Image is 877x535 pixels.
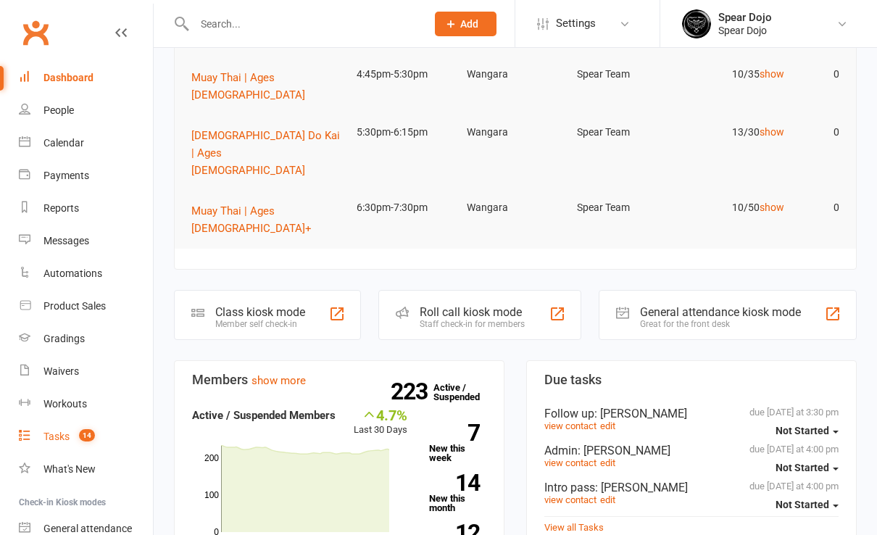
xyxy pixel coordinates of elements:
span: : [PERSON_NAME] [578,444,670,457]
span: Muay Thai | Ages [DEMOGRAPHIC_DATA] [191,71,305,101]
td: 13/30 [681,115,791,149]
a: edit [600,420,615,431]
button: Add [435,12,496,36]
a: Calendar [19,127,153,159]
strong: 14 [429,472,480,494]
img: thumb_image1623745760.png [682,9,711,38]
div: Member self check-in [215,319,305,329]
div: Great for the front desk [640,319,801,329]
h3: Members [192,373,486,387]
td: Wangara [460,191,570,225]
div: Calendar [43,137,84,149]
td: Spear Team [570,191,681,225]
td: 6:30pm-7:30pm [350,191,460,225]
a: Gradings [19,323,153,355]
a: Automations [19,257,153,290]
td: Spear Team [570,115,681,149]
a: People [19,94,153,127]
a: Payments [19,159,153,192]
div: 4.7% [354,407,407,423]
a: view contact [544,494,597,505]
div: Class kiosk mode [215,305,305,319]
span: Not Started [776,462,829,473]
div: What's New [43,463,96,475]
span: : [PERSON_NAME] [594,407,687,420]
a: Clubworx [17,14,54,51]
div: Spear Dojo [718,11,772,24]
a: Workouts [19,388,153,420]
div: Intro pass [544,481,839,494]
strong: Active / Suspended Members [192,409,336,422]
button: Muay Thai | Ages [DEMOGRAPHIC_DATA]+ [191,202,344,237]
a: edit [600,494,615,505]
a: View all Tasks [544,522,604,533]
a: Messages [19,225,153,257]
a: 223Active / Suspended [433,372,497,412]
a: show [760,202,784,213]
a: Waivers [19,355,153,388]
span: [DEMOGRAPHIC_DATA] Do Kai | Ages [DEMOGRAPHIC_DATA] [191,129,340,177]
a: Product Sales [19,290,153,323]
button: Not Started [776,492,839,518]
td: 0 [791,57,846,91]
button: Muay Thai | Ages [DEMOGRAPHIC_DATA] [191,69,344,104]
span: Add [460,18,478,30]
div: People [43,104,74,116]
a: edit [600,457,615,468]
a: view contact [544,420,597,431]
span: Settings [556,7,596,40]
button: Not Started [776,418,839,444]
div: Waivers [43,365,79,377]
td: 4:45pm-5:30pm [350,57,460,91]
div: Last 30 Days [354,407,407,438]
div: Spear Dojo [718,24,772,37]
td: 10/35 [681,57,791,91]
td: Spear Team [570,57,681,91]
a: view contact [544,457,597,468]
div: Follow up [544,407,839,420]
div: Payments [43,170,89,181]
span: 14 [79,429,95,441]
div: Reports [43,202,79,214]
div: Workouts [43,398,87,410]
div: Automations [43,267,102,279]
div: Product Sales [43,300,106,312]
button: [DEMOGRAPHIC_DATA] Do Kai | Ages [DEMOGRAPHIC_DATA] [191,127,344,179]
a: 7New this week [429,424,486,463]
div: General attendance [43,523,132,534]
div: Staff check-in for members [420,319,525,329]
div: General attendance kiosk mode [640,305,801,319]
a: Tasks 14 [19,420,153,453]
a: 14New this month [429,474,486,513]
h3: Due tasks [544,373,839,387]
input: Search... [190,14,416,34]
td: 5:30pm-6:15pm [350,115,460,149]
span: Not Started [776,499,829,510]
td: Wangara [460,57,570,91]
span: : [PERSON_NAME] [595,481,688,494]
a: What's New [19,453,153,486]
div: Roll call kiosk mode [420,305,525,319]
div: Tasks [43,431,70,442]
a: show [760,126,784,138]
td: 0 [791,115,846,149]
a: Reports [19,192,153,225]
div: Messages [43,235,89,246]
td: 0 [791,191,846,225]
td: 10/50 [681,191,791,225]
span: Muay Thai | Ages [DEMOGRAPHIC_DATA]+ [191,204,312,235]
div: Admin [544,444,839,457]
button: Not Started [776,455,839,481]
a: show more [252,374,306,387]
a: show [760,68,784,80]
strong: 223 [391,381,433,402]
div: Dashboard [43,72,93,83]
strong: 7 [429,422,480,444]
td: Wangara [460,115,570,149]
span: Not Started [776,425,829,436]
a: Dashboard [19,62,153,94]
div: Gradings [43,333,85,344]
